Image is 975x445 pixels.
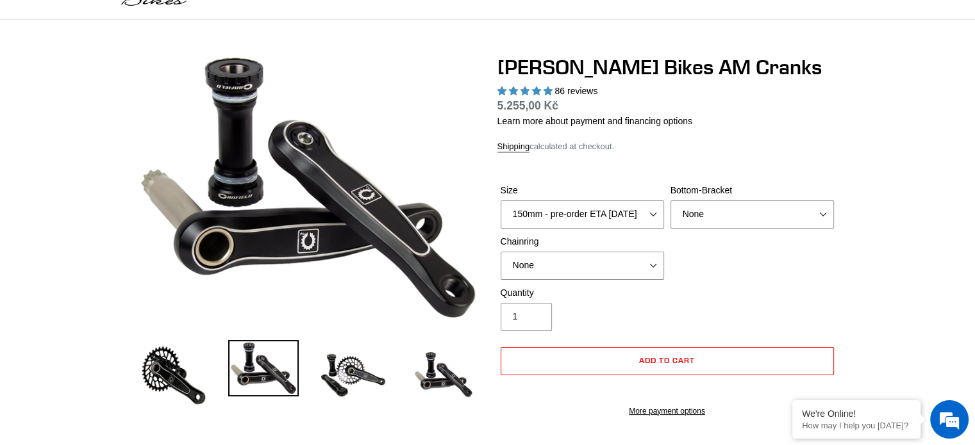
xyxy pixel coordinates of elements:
label: Bottom-Bracket [671,184,834,197]
img: Load image into Gallery viewer, Canfield Bikes AM Cranks [138,340,209,410]
div: calculated at checkout. [497,140,837,153]
a: More payment options [501,405,834,417]
a: Learn more about payment and financing options [497,116,692,126]
h1: [PERSON_NAME] Bikes AM Cranks [497,55,837,79]
a: Shipping [497,142,530,152]
label: Chainring [501,235,664,248]
label: Quantity [501,286,664,300]
img: Load image into Gallery viewer, Canfield Cranks [228,340,299,396]
img: Load image into Gallery viewer, CANFIELD-AM_DH-CRANKS [408,340,478,410]
img: Load image into Gallery viewer, Canfield Bikes AM Cranks [318,340,388,410]
span: 86 reviews [554,86,597,96]
button: Add to cart [501,347,834,375]
span: 5.255,00 Kč [497,99,558,112]
label: Size [501,184,664,197]
span: Add to cart [639,355,695,365]
span: 4.97 stars [497,86,555,96]
div: We're Online! [802,409,911,419]
p: How may I help you today? [802,421,911,430]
